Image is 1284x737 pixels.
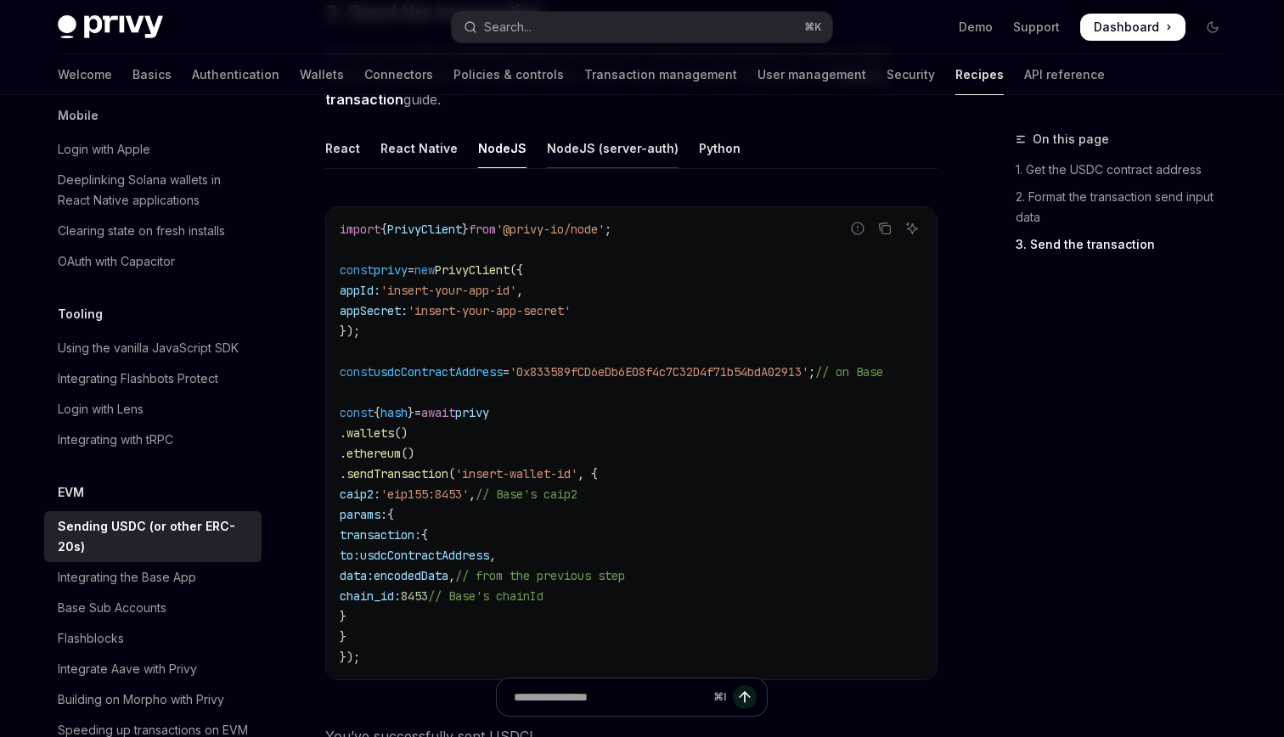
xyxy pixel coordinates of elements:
[428,588,543,604] span: // Base's chainId
[605,222,611,237] span: ;
[340,323,360,339] span: });
[484,17,532,37] div: Search...
[58,598,166,618] div: Base Sub Accounts
[340,425,346,441] span: .
[44,684,262,715] a: Building on Morpho with Privy
[374,568,448,583] span: encodedData
[346,466,448,481] span: sendTransaction
[58,15,163,39] img: dark logo
[584,54,737,95] a: Transaction management
[699,128,741,168] div: Python
[44,593,262,623] a: Base Sub Accounts
[408,262,414,278] span: =
[387,222,462,237] span: PrivyClient
[469,222,496,237] span: from
[132,54,172,95] a: Basics
[58,368,218,389] div: Integrating Flashbots Protect
[58,338,239,358] div: Using the vanilla JavaScript SDK
[340,262,374,278] span: const
[510,364,808,380] span: '0x833589fCD6eDb6E08f4c7C32D4f71b54bdA02913'
[847,217,869,239] button: Report incorrect code
[58,251,175,272] div: OAuth with Capacitor
[58,170,251,211] div: Deeplinking Solana wallets in React Native applications
[577,466,598,481] span: , {
[374,405,380,420] span: {
[44,216,262,246] a: Clearing state on fresh installs
[489,548,496,563] span: ,
[901,217,923,239] button: Ask AI
[455,466,577,481] span: 'insert-wallet-id'
[733,685,757,709] button: Send message
[887,54,935,95] a: Security
[874,217,896,239] button: Copy the contents from the code block
[44,134,262,165] a: Login with Apple
[340,527,421,543] span: transaction:
[448,568,455,583] span: ,
[58,516,251,557] div: Sending USDC (or other ERC-20s)
[380,283,516,298] span: 'insert-your-app-id'
[380,487,469,502] span: 'eip155:8453'
[58,399,144,419] div: Login with Lens
[340,222,380,237] span: import
[1013,19,1060,36] a: Support
[58,628,124,649] div: Flashblocks
[1033,129,1109,149] span: On this page
[340,283,380,298] span: appId:
[346,425,394,441] span: wallets
[452,12,832,42] button: Open search
[340,446,346,461] span: .
[1080,14,1185,41] a: Dashboard
[448,466,455,481] span: (
[380,222,387,237] span: {
[414,405,421,420] span: =
[408,405,414,420] span: }
[192,54,279,95] a: Authentication
[360,548,489,563] span: usdcContractAddress
[325,128,360,168] div: React
[374,364,503,380] span: usdcContractAddress
[374,262,408,278] span: privy
[44,394,262,425] a: Login with Lens
[300,54,344,95] a: Wallets
[757,54,866,95] a: User management
[401,588,428,604] span: 8453
[815,364,883,380] span: // on Base
[478,128,527,168] div: NodeJS
[340,588,401,604] span: chain_id:
[58,689,224,710] div: Building on Morpho with Privy
[1016,231,1240,258] a: 3. Send the transaction
[58,659,197,679] div: Integrate Aave with Privy
[408,303,571,318] span: 'insert-your-app-secret'
[44,165,262,216] a: Deeplinking Solana wallets in React Native applications
[516,283,523,298] span: ,
[58,304,103,324] h5: Tooling
[380,405,408,420] span: hash
[58,54,112,95] a: Welcome
[58,482,84,503] h5: EVM
[547,128,679,168] div: NodeJS (server-auth)
[421,405,455,420] span: await
[387,507,394,522] span: {
[44,333,262,363] a: Using the vanilla JavaScript SDK
[469,487,476,502] span: ,
[364,54,433,95] a: Connectors
[340,548,360,563] span: to:
[1024,54,1105,95] a: API reference
[496,222,605,237] span: '@privy-io/node'
[1199,14,1226,41] button: Toggle dark mode
[44,246,262,277] a: OAuth with Capacitor
[455,568,625,583] span: // from the previous step
[421,527,428,543] span: {
[58,221,225,241] div: Clearing state on fresh installs
[44,511,262,562] a: Sending USDC (or other ERC-20s)
[58,139,150,160] div: Login with Apple
[808,364,815,380] span: ;
[1094,19,1159,36] span: Dashboard
[503,364,510,380] span: =
[340,507,387,522] span: params:
[340,364,374,380] span: const
[401,446,414,461] span: ()
[340,568,374,583] span: data:
[44,363,262,394] a: Integrating Flashbots Protect
[455,405,489,420] span: privy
